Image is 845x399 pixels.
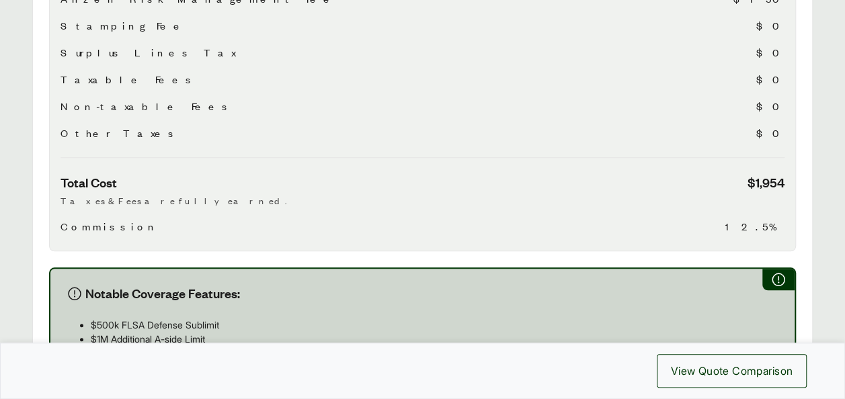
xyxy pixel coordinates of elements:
button: View Quote Comparison [657,354,807,388]
span: $0 [756,44,784,60]
span: Notable Coverage Features: [85,285,240,302]
span: Other Taxes [61,125,179,141]
span: 12.5% [725,218,784,234]
span: $0 [756,17,784,34]
span: Commission [61,218,159,234]
span: Stamping Fee [61,17,187,34]
span: Total Cost [61,174,117,191]
span: Surplus Lines Tax [61,44,235,60]
span: $0 [756,98,784,114]
span: Taxable Fees [61,71,196,87]
p: Taxes & Fees are fully earned. [61,193,784,208]
span: View Quote Comparison [671,363,793,379]
span: $0 [756,71,784,87]
span: $0 [756,125,784,141]
span: $1,954 [748,174,784,191]
p: $1M Additional A-side Limit [91,332,778,346]
span: Non-taxable Fees [61,98,233,114]
p: $500k FLSA Defense Sublimit [91,318,778,332]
